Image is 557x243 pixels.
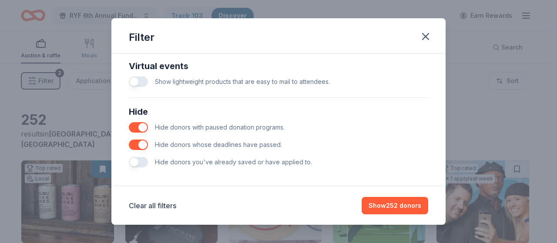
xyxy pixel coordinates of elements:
[129,30,154,44] div: Filter
[155,158,312,166] span: Hide donors you've already saved or have applied to.
[155,78,330,85] span: Show lightweight products that are easy to mail to attendees.
[362,197,428,214] button: Show252 donors
[155,141,282,148] span: Hide donors whose deadlines have passed.
[129,200,176,211] button: Clear all filters
[155,123,285,131] span: Hide donors with paused donation programs.
[129,105,428,119] div: Hide
[129,59,428,73] div: Virtual events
